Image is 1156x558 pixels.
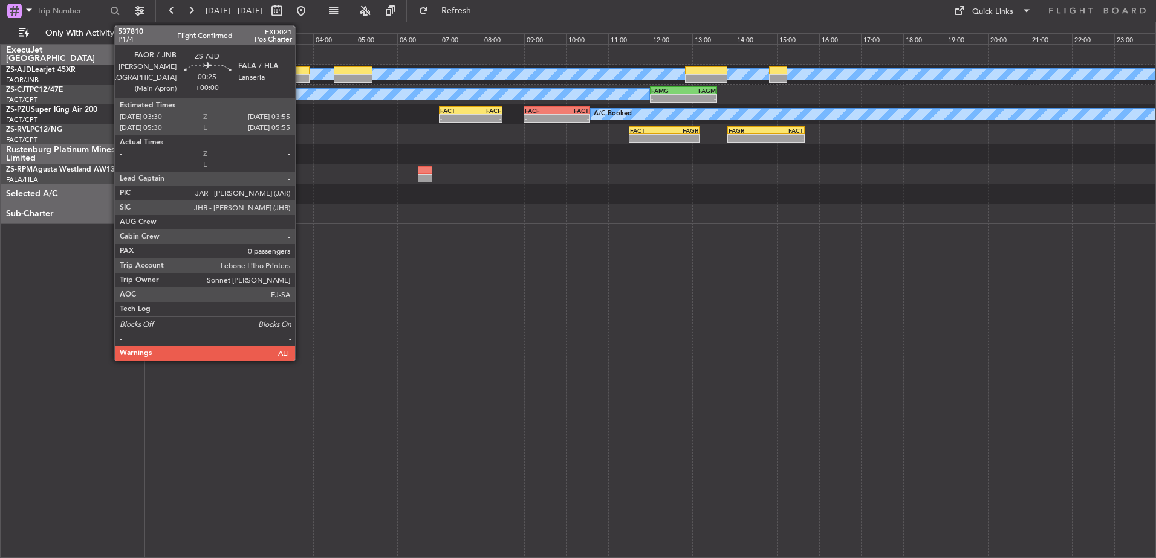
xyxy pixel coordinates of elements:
[766,127,804,134] div: FACT
[735,33,777,44] div: 14:00
[6,175,38,184] a: FALA/HLA
[630,127,664,134] div: FACT
[630,135,664,142] div: -
[313,33,356,44] div: 04:00
[482,33,524,44] div: 08:00
[557,115,589,122] div: -
[6,126,62,133] a: ZS-RVLPC12/NG
[31,29,128,37] span: Only With Activity
[13,24,131,43] button: Only With Activity
[1072,33,1114,44] div: 22:00
[948,1,1037,21] button: Quick Links
[766,135,804,142] div: -
[6,135,37,144] a: FACT/CPT
[651,95,683,102] div: -
[431,7,482,15] span: Refresh
[229,33,271,44] div: 02:00
[6,86,63,94] a: ZS-CJTPC12/47E
[6,166,33,173] span: ZS-RPM
[525,107,557,114] div: FACF
[664,127,698,134] div: FAGR
[146,24,193,34] div: [DATE] - [DATE]
[683,87,715,94] div: FAGM
[440,33,482,44] div: 07:00
[6,166,119,173] a: ZS-RPMAgusta Westland AW139
[608,33,651,44] div: 11:00
[6,106,31,114] span: ZS-PZU
[6,115,37,124] a: FACT/CPT
[356,33,398,44] div: 05:00
[729,135,766,142] div: -
[187,33,229,44] div: 01:00
[651,33,693,44] div: 12:00
[524,33,567,44] div: 09:00
[988,33,1030,44] div: 20:00
[692,33,735,44] div: 13:00
[6,106,97,114] a: ZS-PZUSuper King Air 200
[594,105,632,123] div: A/C Booked
[651,87,683,94] div: FAMG
[861,33,903,44] div: 17:00
[206,5,262,16] span: [DATE] - [DATE]
[37,2,106,20] input: Trip Number
[683,95,715,102] div: -
[557,107,589,114] div: FACT
[972,6,1013,18] div: Quick Links
[6,66,31,74] span: ZS-AJD
[903,33,946,44] div: 18:00
[664,135,698,142] div: -
[566,33,608,44] div: 10:00
[6,66,76,74] a: ZS-AJDLearjet 45XR
[946,33,988,44] div: 19:00
[440,107,471,114] div: FACT
[729,127,766,134] div: FAGR
[413,1,485,21] button: Refresh
[6,75,39,85] a: FAOR/JNB
[471,115,502,122] div: -
[819,33,862,44] div: 16:00
[525,115,557,122] div: -
[471,107,502,114] div: FACF
[271,33,313,44] div: 03:00
[777,33,819,44] div: 15:00
[144,33,187,44] div: 00:00
[397,33,440,44] div: 06:00
[1030,33,1072,44] div: 21:00
[6,95,37,104] a: FACT/CPT
[440,115,471,122] div: -
[6,86,30,94] span: ZS-CJT
[6,126,30,133] span: ZS-RVL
